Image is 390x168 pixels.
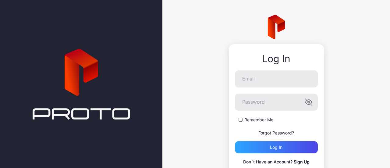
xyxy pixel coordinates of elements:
p: Don`t Have an Account? [235,158,318,166]
div: Log in [270,145,282,150]
input: Email [235,70,318,88]
div: Log In [235,53,318,64]
button: Password [305,98,312,106]
label: Remember Me [244,117,273,123]
input: Password [235,94,318,111]
a: Forgot Password? [258,130,294,135]
a: Sign Up [294,159,310,164]
button: Log in [235,141,318,153]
